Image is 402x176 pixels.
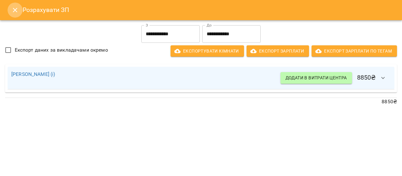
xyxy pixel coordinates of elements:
[317,47,392,55] span: Експорт Зарплати по тегам
[23,5,394,15] h6: Розрахувати ЗП
[176,47,239,55] span: Експортувати кімнати
[171,45,244,57] button: Експортувати кімнати
[312,45,397,57] button: Експорт Зарплати по тегам
[285,74,347,82] span: Додати в витрати центра
[247,45,309,57] button: Експорт Зарплати
[252,47,304,55] span: Експорт Зарплати
[15,46,108,54] span: Експорт даних за викладачами окремо
[280,72,352,83] button: Додати в витрати центра
[8,3,23,18] button: Close
[280,71,391,86] h6: 8850 ₴
[5,98,397,105] p: 8850 ₴
[11,71,55,77] a: [PERSON_NAME] (і)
